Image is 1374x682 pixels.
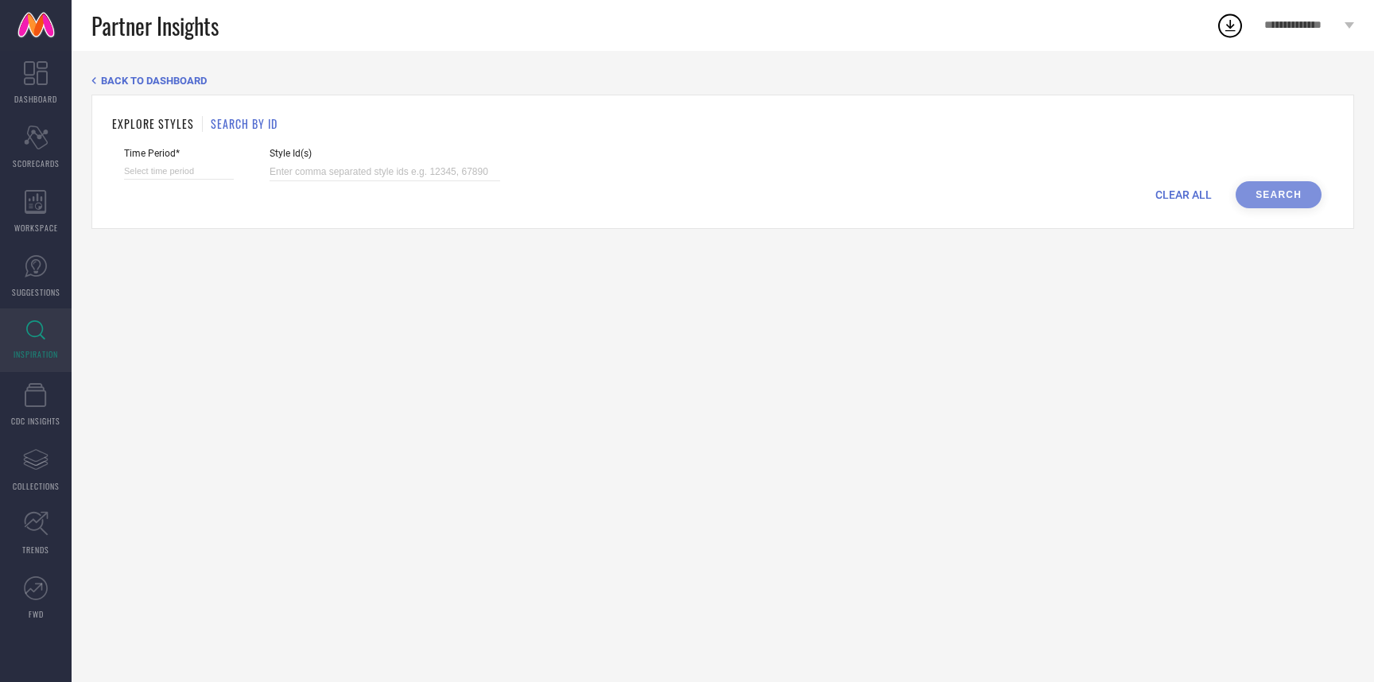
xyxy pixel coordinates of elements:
span: FWD [29,608,44,620]
div: Back TO Dashboard [91,75,1354,87]
span: Time Period* [124,148,234,159]
span: CDC INSIGHTS [11,415,60,427]
input: Select time period [124,163,234,180]
span: Partner Insights [91,10,219,42]
span: Style Id(s) [270,148,500,159]
span: INSPIRATION [14,348,58,360]
span: BACK TO DASHBOARD [101,75,207,87]
h1: SEARCH BY ID [211,115,278,132]
span: COLLECTIONS [13,480,60,492]
span: TRENDS [22,544,49,556]
span: CLEAR ALL [1155,188,1212,201]
div: Open download list [1216,11,1244,40]
h1: EXPLORE STYLES [112,115,194,132]
span: SUGGESTIONS [12,286,60,298]
span: WORKSPACE [14,222,58,234]
input: Enter comma separated style ids e.g. 12345, 67890 [270,163,500,181]
span: DASHBOARD [14,93,57,105]
span: SCORECARDS [13,157,60,169]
